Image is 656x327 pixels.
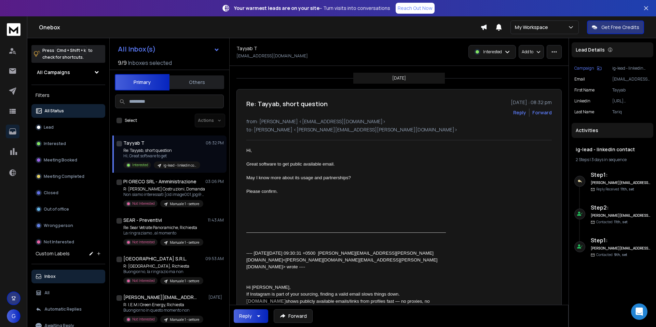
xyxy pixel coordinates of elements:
p: [DATE] : 08:32 pm [511,99,552,106]
button: All [31,286,105,300]
h1: [GEOGRAPHIC_DATA] S.R.L. [123,255,187,262]
h1: SEAR - Preventivi [123,217,162,224]
h1: PI GRECO SRL - Amministrazione [123,178,196,185]
p: Automatic Replies [44,307,82,312]
p: 11:43 AM [208,217,224,223]
div: ---- [DATE][DATE] 09:30:31 +0500 [PERSON_NAME][EMAIL_ADDRESS][PERSON_NAME][DOMAIN_NAME]<[PERSON_N... [246,250,446,270]
p: Buongiorno in questo momento non [123,308,203,313]
h1: Re: Tayyab, short question [246,99,328,109]
p: Inbox [44,274,56,279]
span: 11th, set [620,187,634,191]
p: Interested [44,141,66,146]
p: Lead [44,125,54,130]
button: G [7,309,20,323]
h3: Inboxes selected [128,59,172,67]
button: Primary [115,74,169,90]
p: [DATE] [208,295,224,300]
h3: Custom Labels [36,250,70,257]
button: Not Interested [31,235,105,249]
p: Get Free Credits [601,24,639,31]
button: Lead [31,120,105,134]
p: [URL][DOMAIN_NAME] [612,98,651,104]
h6: [PERSON_NAME][EMAIL_ADDRESS][PERSON_NAME][DOMAIN_NAME] [591,213,651,218]
p: Manuale 1 - settore [170,317,199,322]
p: Contacted [596,252,627,257]
div: If Instagram is part of your sourcing, finding a valid email slows things down. shows publicly av... [246,291,446,312]
p: [DATE] [392,75,406,81]
div: Reply [239,313,252,319]
img: logo [7,23,20,36]
button: Reply [513,109,526,116]
button: Out of office [31,202,105,216]
h1: [PERSON_NAME][EMAIL_ADDRESS][DOMAIN_NAME] [123,294,199,301]
div: Forward [532,109,552,116]
p: La ringraziamo , al momento [123,230,203,236]
p: Last Name [574,109,594,115]
p: Interested [132,162,148,168]
p: 09:53 AM [205,256,224,261]
h1: Onebox [39,23,480,31]
p: Out of office [44,207,69,212]
p: Manuale 1 - settore [170,279,199,284]
p: R: [GEOGRAPHIC_DATA], Richiesta [123,264,203,269]
button: Campaign [574,66,602,71]
button: Wrong person [31,219,105,232]
button: Reply [234,309,268,323]
div: Activities [572,123,653,138]
h1: All Inbox(s) [118,46,156,53]
p: R: I.E.M.I Green Energy, Richiesta [123,302,203,308]
h6: Step 2 : [591,203,651,212]
div: | [576,157,649,162]
p: 03:06 PM [205,179,224,184]
span: 3 days in sequence [591,157,627,162]
p: Re: Sear Vetrate Panoramiche, Richiesta [123,225,203,230]
p: [EMAIL_ADDRESS][DOMAIN_NAME] [236,53,308,59]
button: Automatic Replies [31,302,105,316]
p: Buongiorno, la ringrazio ma non [123,269,203,274]
h1: Tayyab T [236,45,257,52]
div: Please confirm. [246,188,446,195]
p: Tayyab [612,87,651,93]
p: Contacted [596,219,628,225]
p: ig-lead - linkedin contact [612,66,651,71]
p: 08:32 PM [206,140,224,146]
h1: Tayyab T [123,140,145,146]
p: – Turn visits into conversations [234,5,390,12]
button: Others [169,75,224,90]
p: Not Interested [132,201,155,206]
span: 9th, set [614,252,627,257]
button: Forward [274,309,313,323]
p: Interested [483,49,502,55]
p: All [44,290,50,296]
button: Get Free Credits [587,20,644,34]
p: [EMAIL_ADDRESS][DOMAIN_NAME] [612,76,651,82]
h6: Step 1 : [591,236,651,244]
div: Hi [PERSON_NAME], [246,284,446,291]
p: My Workspace [515,24,551,31]
button: Closed [31,186,105,200]
div: Open Intercom Messenger [631,303,647,320]
button: Interested [31,137,105,151]
p: Reach Out Now [398,5,433,12]
p: R: [PERSON_NAME] Costruzioni, Domanda [123,186,205,192]
span: Cmd + Shift + k [56,46,87,54]
p: Wrong person [44,223,73,228]
p: Not Interested [44,239,74,245]
span: 2 Steps [576,157,589,162]
button: All Inbox(s) [112,42,225,56]
p: Not Interested [132,317,155,322]
h3: Filters [31,90,105,100]
h1: All Campaigns [37,69,70,76]
p: Meeting Booked [44,157,77,163]
p: First Name [574,87,594,93]
button: Inbox [31,270,105,283]
a: [DOMAIN_NAME] [246,298,286,304]
button: All Campaigns [31,66,105,79]
p: Add to [522,49,533,55]
p: Not Interested [132,278,155,283]
button: Meeting Booked [31,153,105,167]
p: ig-lead - linkedin contact [163,163,196,168]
